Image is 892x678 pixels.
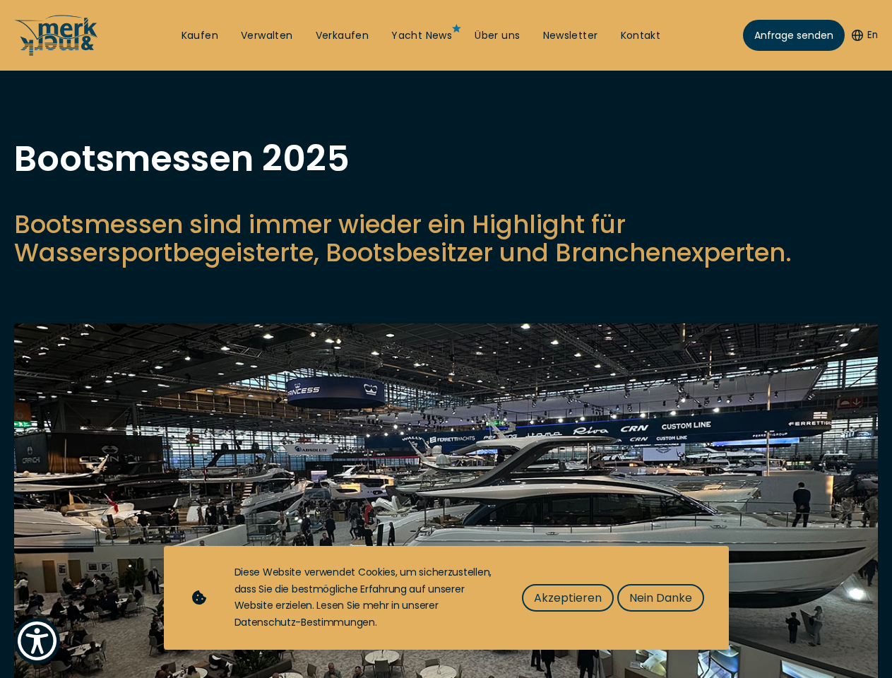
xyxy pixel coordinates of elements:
[182,29,218,43] a: Kaufen
[534,589,602,607] span: Akzeptieren
[14,210,878,267] p: Bootsmessen sind immer wieder ein Highlight für Wassersportbegeisterte, Bootsbesitzer und Branche...
[852,28,878,42] button: En
[14,141,878,177] h1: Bootsmessen 2025
[543,29,598,43] a: Newsletter
[475,29,520,43] a: Über uns
[234,564,494,631] div: Diese Website verwendet Cookies, um sicherzustellen, dass Sie die bestmögliche Erfahrung auf unse...
[743,20,845,51] a: Anfrage senden
[316,29,369,43] a: Verkaufen
[617,584,704,612] button: Nein Danke
[629,589,692,607] span: Nein Danke
[391,29,452,43] a: Yacht News
[241,29,293,43] a: Verwalten
[14,618,60,664] button: Show Accessibility Preferences
[522,584,614,612] button: Akzeptieren
[234,615,375,629] a: Datenschutz-Bestimmungen
[754,28,833,43] span: Anfrage senden
[621,29,661,43] a: Kontakt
